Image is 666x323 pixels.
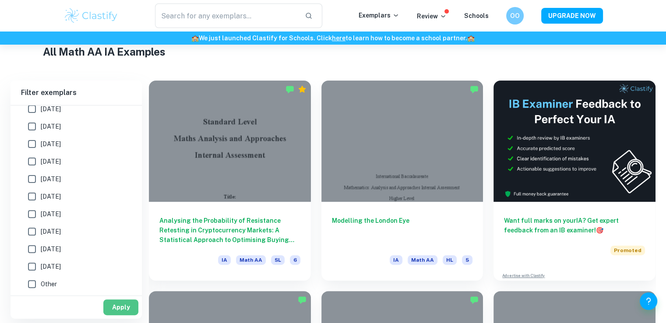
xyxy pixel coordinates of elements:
span: [DATE] [41,227,61,236]
span: [DATE] [41,262,61,271]
span: [DATE] [41,244,61,254]
p: Exemplars [359,11,399,20]
a: here [332,35,345,42]
span: 🏫 [191,35,199,42]
span: SL [271,255,285,265]
span: [DATE] [41,157,61,166]
div: Premium [298,85,307,94]
button: OO [506,7,524,25]
span: 5 [462,255,472,265]
img: Marked [470,85,479,94]
span: 🏫 [467,35,475,42]
span: 🎯 [596,227,603,234]
button: Help and Feedback [640,292,657,310]
span: Math AA [236,255,266,265]
span: 6 [290,255,300,265]
h6: Filter exemplars [11,81,142,105]
span: [DATE] [41,139,61,149]
span: [DATE] [41,104,61,114]
img: Marked [298,295,307,304]
h6: Analysing the Probability of Resistance Retesting in Cryptocurrency Markets: A Statistical Approa... [159,216,300,245]
span: Math AA [408,255,437,265]
img: Marked [470,295,479,304]
a: Want full marks on yourIA? Get expert feedback from an IB examiner!PromotedAdvertise with Clastify [493,81,655,281]
span: IA [390,255,402,265]
a: Schools [464,12,489,19]
button: UPGRADE NOW [541,8,603,24]
img: Marked [285,85,294,94]
h6: Modelling the London Eye [332,216,473,245]
input: Search for any exemplars... [155,4,298,28]
span: IA [218,255,231,265]
span: Promoted [610,246,645,255]
img: Thumbnail [493,81,655,202]
span: HL [443,255,457,265]
h6: We just launched Clastify for Schools. Click to learn how to become a school partner. [2,33,664,43]
a: Advertise with Clastify [502,273,545,279]
span: [DATE] [41,174,61,184]
a: Modelling the London EyeIAMath AAHL5 [321,81,483,281]
span: Other [41,279,57,289]
span: [DATE] [41,209,61,219]
h1: All Math AA IA Examples [43,44,624,60]
a: Analysing the Probability of Resistance Retesting in Cryptocurrency Markets: A Statistical Approa... [149,81,311,281]
img: Clastify logo [63,7,119,25]
p: Review [417,11,447,21]
span: [DATE] [41,122,61,131]
span: [DATE] [41,192,61,201]
h6: Want full marks on your IA ? Get expert feedback from an IB examiner! [504,216,645,235]
button: Apply [103,299,138,315]
h6: OO [510,11,520,21]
